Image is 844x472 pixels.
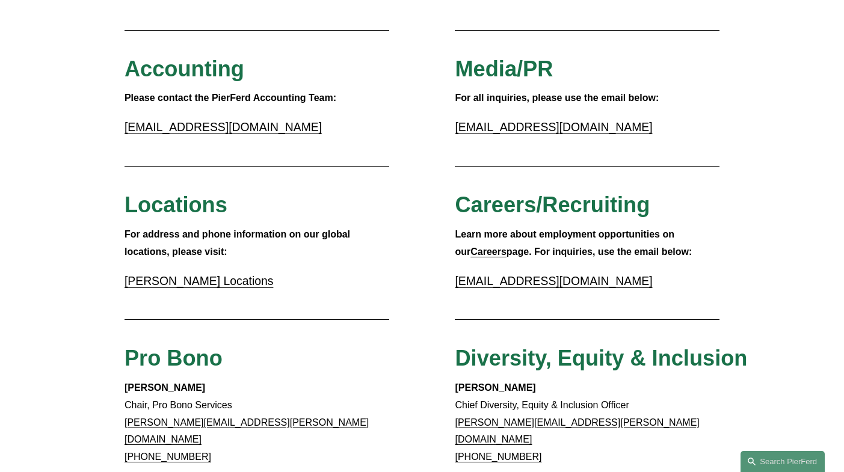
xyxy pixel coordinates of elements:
strong: For address and phone information on our global locations, please visit: [125,229,353,257]
span: Careers/Recruiting [455,192,650,217]
p: Chair, Pro Bono Services [125,379,389,466]
a: [PERSON_NAME][EMAIL_ADDRESS][PERSON_NAME][DOMAIN_NAME] [125,417,369,445]
a: [PERSON_NAME] Locations [125,274,273,287]
strong: [PERSON_NAME] [455,382,535,393]
a: [EMAIL_ADDRESS][DOMAIN_NAME] [455,274,652,287]
strong: page. For inquiries, use the email below: [507,247,692,257]
span: Diversity, Equity & Inclusion [455,346,747,370]
a: [EMAIL_ADDRESS][DOMAIN_NAME] [455,120,652,133]
a: [PERSON_NAME][EMAIL_ADDRESS][PERSON_NAME][DOMAIN_NAME] [455,417,699,445]
a: [PHONE_NUMBER] [125,452,211,462]
p: Chief Diversity, Equity & Inclusion Officer [455,379,719,466]
a: Careers [470,247,507,257]
strong: Please contact the PierFerd Accounting Team: [125,93,336,103]
span: Locations [125,192,227,217]
strong: Learn more about employment opportunities on our [455,229,677,257]
span: Pro Bono [125,346,223,370]
a: Search this site [741,451,825,472]
span: Accounting [125,57,244,81]
span: Media/PR [455,57,553,81]
strong: [PERSON_NAME] [125,382,205,393]
a: [PHONE_NUMBER] [455,452,541,462]
strong: For all inquiries, please use the email below: [455,93,659,103]
a: [EMAIL_ADDRESS][DOMAIN_NAME] [125,120,322,133]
